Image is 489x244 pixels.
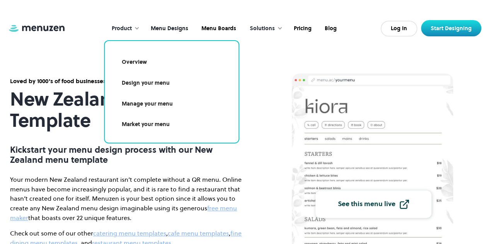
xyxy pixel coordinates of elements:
a: Log In [381,21,417,36]
a: Design your menu [114,74,229,92]
div: See this menu live [338,201,395,208]
a: Pricing [286,17,317,41]
a: See this menu live [315,190,431,218]
a: Blog [317,17,342,41]
div: Product [104,17,143,41]
a: Menu Boards [194,17,242,41]
div: Product [112,24,132,33]
div: Solutions [250,24,275,33]
div: Solutions [242,17,286,41]
div: Loved by 1000's of food businesses globally [10,77,242,85]
a: cafe menu templates [168,229,229,237]
a: free menu maker [10,204,237,222]
a: Manage your menu [114,95,229,113]
a: Market your menu [114,116,229,133]
p: Kickstart your menu design process with our New Zealand menu template [10,145,242,165]
nav: Product [104,40,239,143]
a: catering menu templates [93,229,166,237]
a: Menu Designs [143,17,194,41]
h1: New Zealand Menu Template [10,89,242,131]
p: Your modern New Zealand restaurant isn’t complete without a QR menu. Online menus have become inc... [10,175,242,223]
a: Overview [114,53,229,71]
a: Start Designing [421,20,481,36]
